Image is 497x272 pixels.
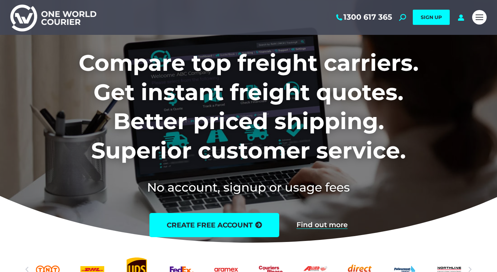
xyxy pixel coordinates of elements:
[421,14,442,20] span: SIGN UP
[472,10,487,25] a: Mobile menu icon
[413,10,450,25] a: SIGN UP
[335,13,392,22] a: 1300 617 365
[10,3,96,31] img: One World Courier
[149,213,279,237] a: create free account
[33,179,464,196] h2: No account, signup or usage fees
[296,221,348,229] a: Find out more
[33,48,464,165] h1: Compare top freight carriers. Get instant freight quotes. Better priced shipping. Superior custom...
